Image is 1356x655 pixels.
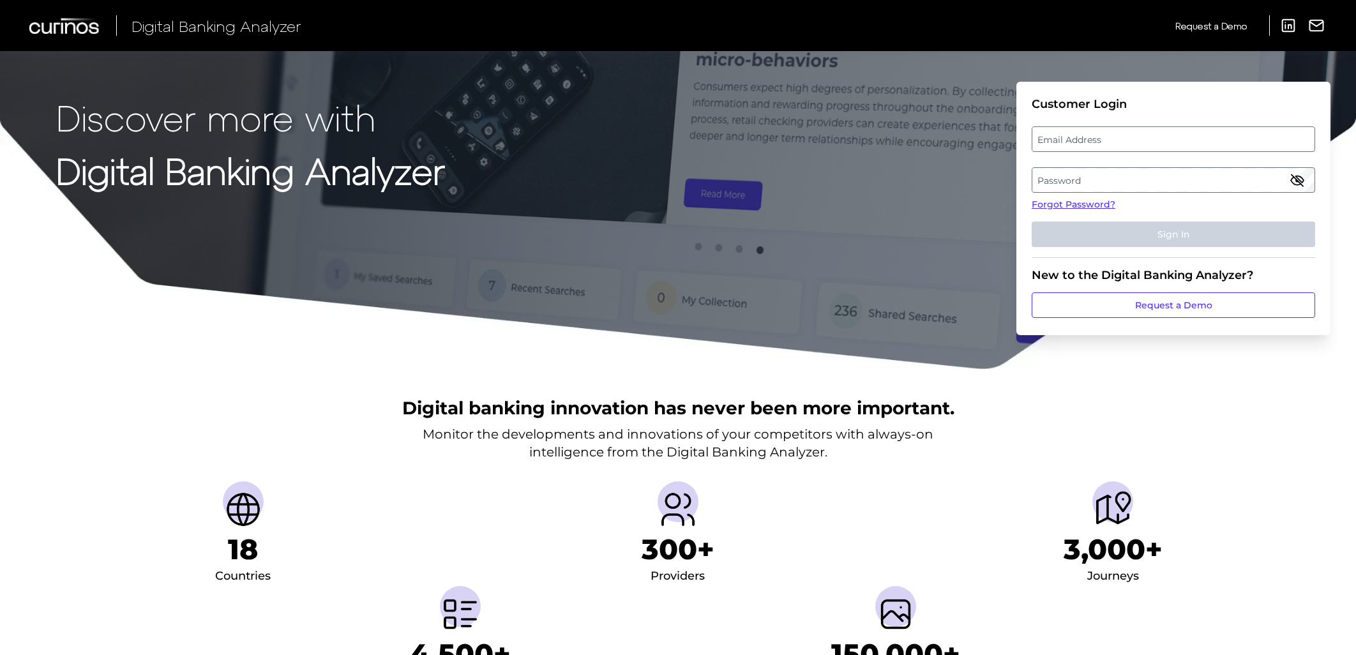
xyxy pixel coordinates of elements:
img: Journeys [1092,489,1133,530]
strong: Digital Banking Analyzer [56,149,445,192]
img: Metrics [440,594,481,635]
button: Sign In [1032,222,1315,247]
div: Customer Login [1032,97,1315,111]
h1: 3,000+ [1064,532,1163,566]
div: New to the Digital Banking Analyzer? [1032,268,1315,282]
a: Forgot Password? [1032,198,1315,211]
img: Providers [658,489,698,530]
img: Countries [223,489,264,530]
img: Screenshots [875,594,916,635]
h1: 18 [228,532,258,566]
div: Providers [651,566,705,587]
a: Request a Demo [1032,292,1315,318]
p: Monitor the developments and innovations of your competitors with always-on intelligence from the... [423,425,933,461]
a: Request a Demo [1175,15,1247,36]
span: Digital Banking Analyzer [132,17,301,35]
div: Journeys [1087,566,1139,587]
label: Password [1032,169,1314,192]
label: Email Address [1032,128,1314,151]
img: Curinos [29,18,101,34]
div: Countries [215,566,271,587]
span: Request a Demo [1175,20,1247,31]
h1: 300+ [642,532,714,566]
h2: Digital banking innovation has never been more important. [402,396,954,420]
p: Discover more with [56,97,445,137]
